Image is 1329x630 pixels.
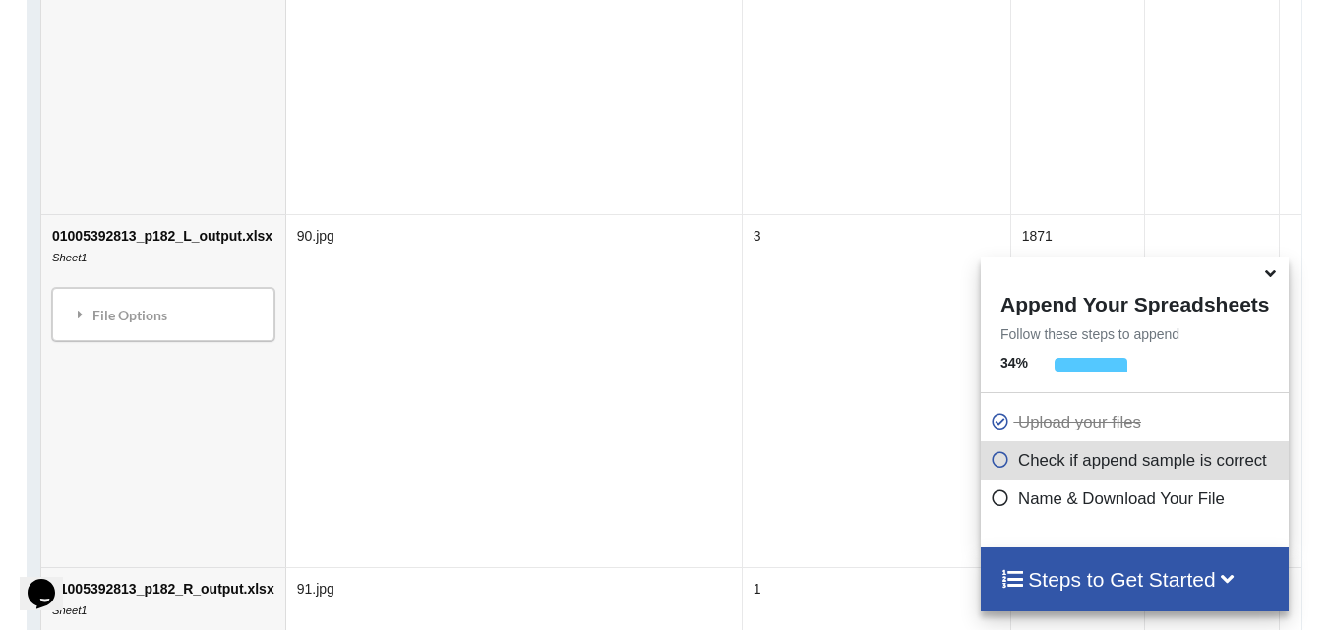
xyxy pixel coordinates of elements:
[285,214,742,567] td: 90.jpg
[991,487,1284,511] p: Name & Download Your File
[991,448,1284,473] p: Check if append sample is correct
[52,252,87,263] i: Sheet1
[1010,214,1145,567] td: 1871
[742,214,876,567] td: 3
[41,214,285,567] td: 01005392813_p182_L_output.xlsx
[58,294,269,335] div: File Options
[981,324,1289,344] p: Follow these steps to append
[1000,355,1028,371] b: 34 %
[981,287,1289,316] h4: Append Your Spreadsheets
[991,410,1284,434] p: Upload your files
[20,551,83,610] iframe: chat widget
[52,604,87,616] i: Sheet1
[1000,567,1269,592] h4: Steps to Get Started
